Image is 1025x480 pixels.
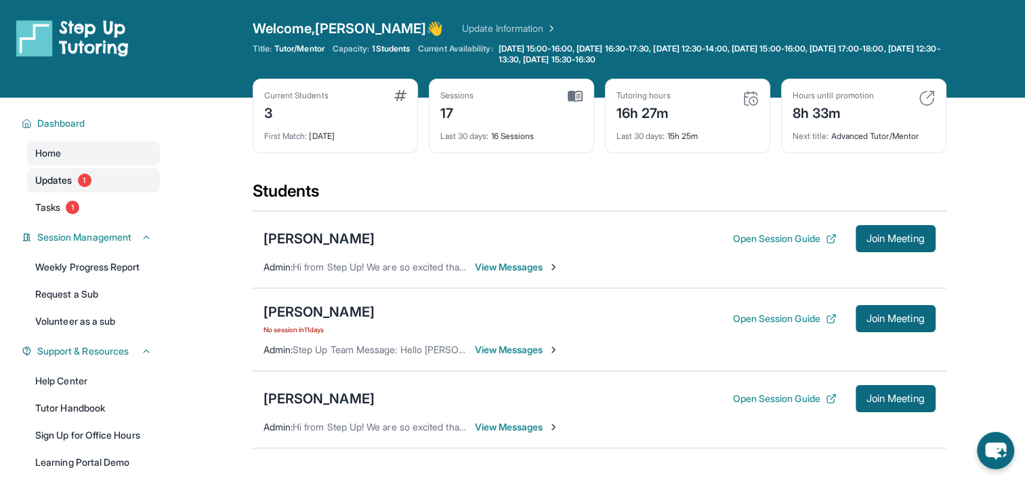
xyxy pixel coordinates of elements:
[264,131,308,141] span: First Match :
[475,420,560,434] span: View Messages
[274,43,325,54] span: Tutor/Mentor
[27,369,160,393] a: Help Center
[253,43,272,54] span: Title:
[264,324,375,335] span: No session in 11 days
[27,423,160,447] a: Sign Up for Office Hours
[548,344,559,355] img: Chevron-Right
[35,174,72,187] span: Updates
[732,312,836,325] button: Open Session Guide
[372,43,410,54] span: 1 Students
[66,201,79,214] span: 1
[27,309,160,334] a: Volunteer as a sub
[35,146,61,160] span: Home
[264,302,375,321] div: [PERSON_NAME]
[32,117,152,130] button: Dashboard
[27,168,160,193] a: Updates1
[856,225,936,252] button: Join Meeting
[977,432,1014,469] button: chat-button
[27,282,160,306] a: Request a Sub
[27,255,160,279] a: Weekly Progress Report
[27,396,160,420] a: Tutor Handbook
[793,101,874,123] div: 8h 33m
[37,344,129,358] span: Support & Resources
[866,395,925,403] span: Join Meeting
[793,131,829,141] span: Next title :
[742,90,759,106] img: card
[440,123,583,142] div: 16 Sessions
[264,421,293,433] span: Admin :
[866,315,925,323] span: Join Meeting
[475,343,560,357] span: View Messages
[264,90,329,101] div: Current Students
[499,43,944,65] span: [DATE] 15:00-16:00, [DATE] 16:30-17:30, [DATE] 12:30-14:00, [DATE] 15:00-16:00, [DATE] 17:00-18:0...
[793,123,935,142] div: Advanced Tutor/Mentor
[616,131,665,141] span: Last 30 days :
[27,141,160,165] a: Home
[919,90,935,106] img: card
[264,389,375,408] div: [PERSON_NAME]
[440,101,474,123] div: 17
[37,117,85,130] span: Dashboard
[35,201,60,214] span: Tasks
[732,232,836,245] button: Open Session Guide
[568,90,583,102] img: card
[548,262,559,273] img: Chevron-Right
[264,344,293,355] span: Admin :
[264,229,375,248] div: [PERSON_NAME]
[78,174,91,187] span: 1
[264,261,293,273] span: Admin :
[616,101,671,123] div: 16h 27m
[27,195,160,220] a: Tasks1
[32,231,152,244] button: Session Management
[440,131,489,141] span: Last 30 days :
[394,90,406,101] img: card
[253,180,946,210] div: Students
[732,392,836,405] button: Open Session Guide
[866,235,925,243] span: Join Meeting
[496,43,946,65] a: [DATE] 15:00-16:00, [DATE] 16:30-17:30, [DATE] 12:30-14:00, [DATE] 15:00-16:00, [DATE] 17:00-18:0...
[27,450,160,475] a: Learning Portal Demo
[856,385,936,412] button: Join Meeting
[16,19,129,57] img: logo
[333,43,370,54] span: Capacity:
[616,90,671,101] div: Tutoring hours
[264,123,406,142] div: [DATE]
[253,19,444,38] span: Welcome, [PERSON_NAME] 👋
[548,422,559,433] img: Chevron-Right
[475,260,560,274] span: View Messages
[37,231,131,244] span: Session Management
[418,43,493,65] span: Current Availability:
[856,305,936,332] button: Join Meeting
[793,90,874,101] div: Hours until promotion
[264,101,329,123] div: 3
[616,123,759,142] div: 15h 25m
[543,22,557,35] img: Chevron Right
[32,344,152,358] button: Support & Resources
[440,90,474,101] div: Sessions
[462,22,557,35] a: Update Information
